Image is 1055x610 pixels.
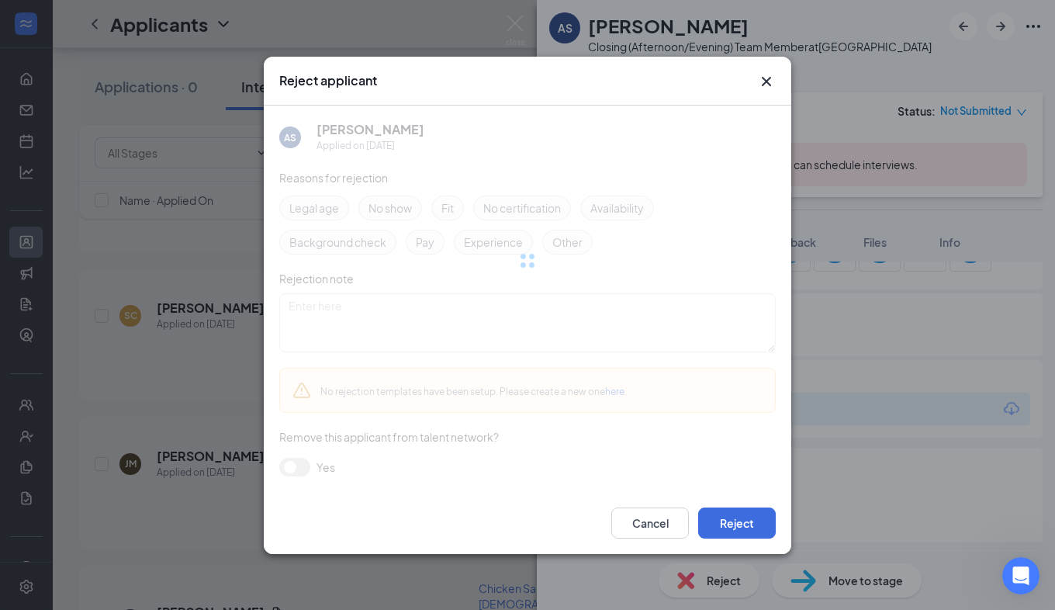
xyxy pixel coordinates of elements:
h3: Reject applicant [279,72,377,89]
svg: Cross [757,72,776,91]
iframe: Intercom live chat [1002,557,1039,594]
button: Reject [698,508,776,539]
button: Cancel [611,508,689,539]
button: Close [757,72,776,91]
